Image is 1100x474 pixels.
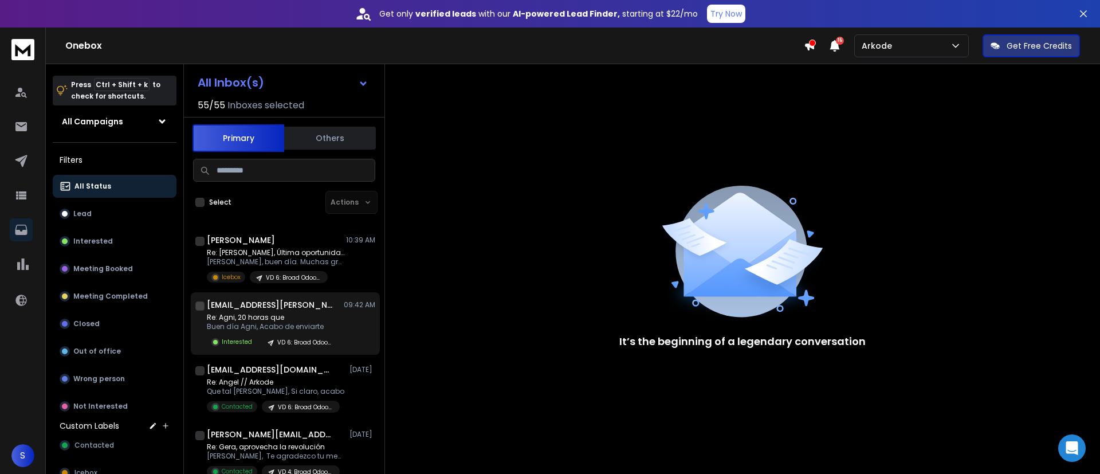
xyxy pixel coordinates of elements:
button: Meeting Completed [53,285,176,308]
p: Out of office [73,347,121,356]
button: S [11,444,34,467]
h1: [EMAIL_ADDRESS][DOMAIN_NAME] [207,364,333,375]
p: Meeting Completed [73,292,148,301]
h1: [PERSON_NAME][EMAIL_ADDRESS][DOMAIN_NAME] [207,429,333,440]
p: Re: [PERSON_NAME], Última oportunidad para [207,248,344,257]
button: All Campaigns [53,110,176,133]
p: Re: Agni, 20 horas que [207,313,339,322]
button: All Status [53,175,176,198]
p: VD 6: Broad Odoo_Campaign - ARKODE [266,273,321,282]
p: Closed [73,319,100,328]
p: Arkode [862,40,897,52]
img: logo [11,39,34,60]
p: Re: Angel // Arkode [207,378,344,387]
button: Try Now [707,5,745,23]
p: [PERSON_NAME], Te agradezco tu mensaje [207,452,344,461]
button: Not Interested [53,395,176,418]
p: [DATE] [349,430,375,439]
p: Re: Gera, aprovecha la revolución [207,442,344,452]
p: It’s the beginning of a legendary conversation [619,334,866,350]
h1: Onebox [65,39,804,53]
p: [PERSON_NAME], buen día. Muchas gracias [207,257,344,267]
span: 55 / 55 [198,99,225,112]
button: Lead [53,202,176,225]
p: [DATE] [349,365,375,374]
h1: All Inbox(s) [198,77,264,88]
button: Contacted [53,434,176,457]
p: VD 6: Broad Odoo_Campaign - ARKODE [277,338,332,347]
h3: Inboxes selected [227,99,304,112]
p: Interested [222,338,252,346]
h3: Custom Labels [60,420,119,432]
strong: verified leads [415,8,476,19]
p: Icebox [222,273,241,281]
p: Get only with our starting at $22/mo [379,8,698,19]
h1: [EMAIL_ADDRESS][PERSON_NAME][DOMAIN_NAME] +1 [207,299,333,311]
button: Get Free Credits [983,34,1080,57]
p: Meeting Booked [73,264,133,273]
button: Interested [53,230,176,253]
p: All Status [74,182,111,191]
p: Buen día Agni, Acabo de enviarte [207,322,339,331]
div: Open Intercom Messenger [1058,434,1086,462]
button: Primary [192,124,284,152]
p: 09:42 AM [344,300,375,310]
button: All Inbox(s) [188,71,378,94]
p: Interested [73,237,113,246]
p: Get Free Credits [1007,40,1072,52]
p: Lead [73,209,92,218]
button: Out of office [53,340,176,363]
span: Contacted [74,441,114,450]
p: Que tal [PERSON_NAME], Si claro, acabo [207,387,344,396]
p: Press to check for shortcuts. [71,79,160,102]
h1: All Campaigns [62,116,123,127]
span: Ctrl + Shift + k [94,78,150,91]
p: Not Interested [73,402,128,411]
strong: AI-powered Lead Finder, [513,8,620,19]
button: Closed [53,312,176,335]
button: Others [284,126,376,151]
p: Wrong person [73,374,125,383]
p: 10:39 AM [346,236,375,245]
h1: [PERSON_NAME] [207,234,275,246]
span: 15 [836,37,844,45]
p: VD 6: Broad Odoo_Campaign - ARKODE [278,403,333,412]
button: Meeting Booked [53,257,176,280]
label: Select [209,198,231,207]
h3: Filters [53,152,176,168]
p: Contacted [222,402,253,411]
button: Wrong person [53,367,176,390]
p: Try Now [710,8,742,19]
